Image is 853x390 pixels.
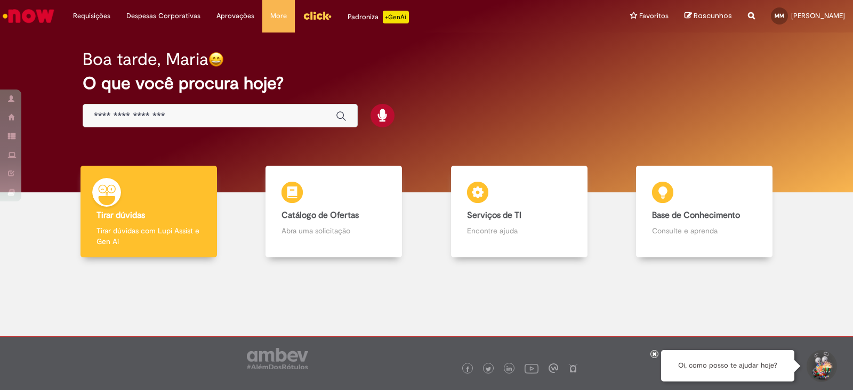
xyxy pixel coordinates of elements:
[83,74,770,93] h2: O que você procura hoje?
[549,363,558,373] img: logo_footer_workplace.png
[661,350,794,381] div: Oi, como posso te ajudar hoje?
[383,11,409,23] p: +GenAi
[652,225,757,236] p: Consulte e aprenda
[775,12,784,19] span: MM
[426,166,612,258] a: Serviços de TI Encontre ajuda
[805,350,837,382] button: Iniciar Conversa de Suporte
[612,166,798,258] a: Base de Conhecimento Consulte e aprenda
[506,366,512,372] img: logo_footer_linkedin.png
[694,11,732,21] span: Rascunhos
[639,11,669,21] span: Favoritos
[791,11,845,20] span: [PERSON_NAME]
[56,166,242,258] a: Tirar dúvidas Tirar dúvidas com Lupi Assist e Gen Ai
[96,225,201,247] p: Tirar dúvidas com Lupi Assist e Gen Ai
[96,210,145,221] b: Tirar dúvidas
[467,210,521,221] b: Serviços de TI
[303,7,332,23] img: click_logo_yellow_360x200.png
[247,348,308,369] img: logo_footer_ambev_rotulo_gray.png
[270,11,287,21] span: More
[486,367,491,372] img: logo_footer_twitter.png
[126,11,200,21] span: Despesas Corporativas
[208,52,224,67] img: happy-face.png
[281,225,386,236] p: Abra uma solicitação
[685,11,732,21] a: Rascunhos
[525,361,538,375] img: logo_footer_youtube.png
[281,210,359,221] b: Catálogo de Ofertas
[465,367,470,372] img: logo_footer_facebook.png
[73,11,110,21] span: Requisições
[1,5,56,27] img: ServiceNow
[568,363,578,373] img: logo_footer_naosei.png
[216,11,254,21] span: Aprovações
[467,225,572,236] p: Encontre ajuda
[652,210,740,221] b: Base de Conhecimento
[348,11,409,23] div: Padroniza
[83,50,208,69] h2: Boa tarde, Maria
[242,166,427,258] a: Catálogo de Ofertas Abra uma solicitação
